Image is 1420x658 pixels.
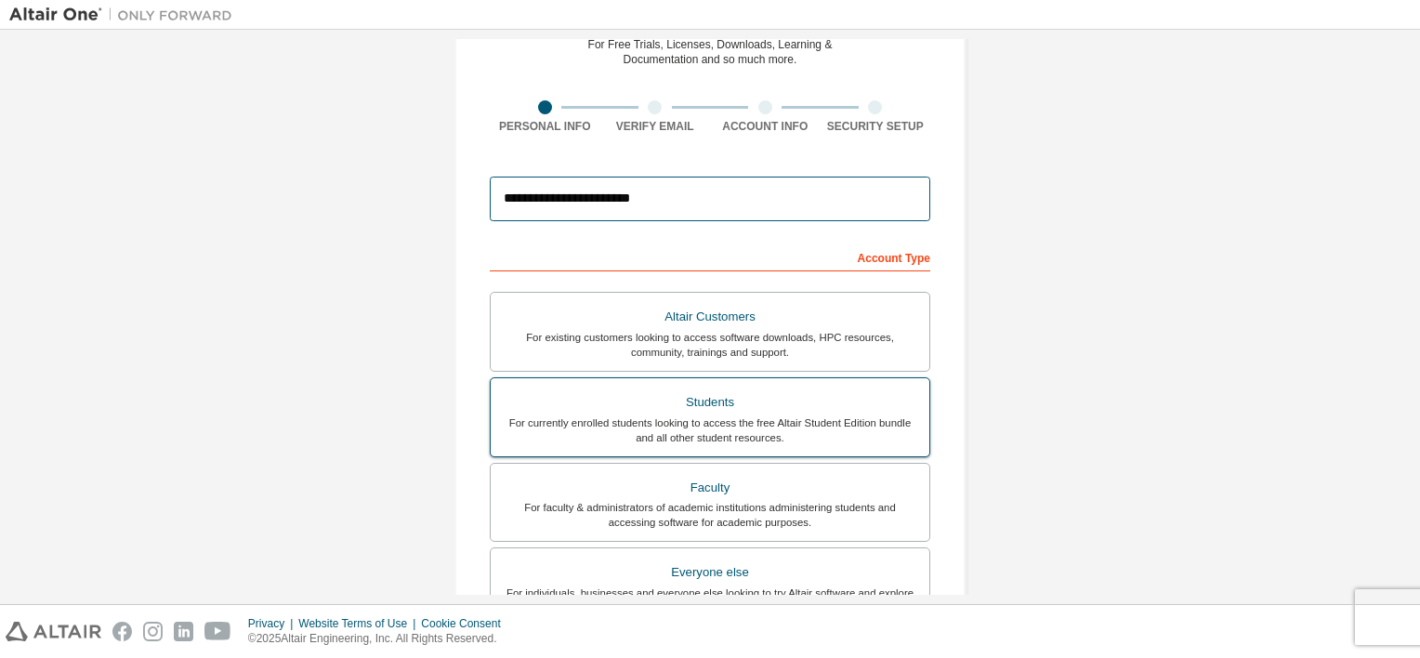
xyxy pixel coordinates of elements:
[421,616,511,631] div: Cookie Consent
[248,631,512,647] p: © 2025 Altair Engineering, Inc. All Rights Reserved.
[600,119,711,134] div: Verify Email
[502,475,918,501] div: Faculty
[112,622,132,641] img: facebook.svg
[6,622,101,641] img: altair_logo.svg
[502,330,918,360] div: For existing customers looking to access software downloads, HPC resources, community, trainings ...
[502,500,918,530] div: For faculty & administrators of academic institutions administering students and accessing softwa...
[502,304,918,330] div: Altair Customers
[502,415,918,445] div: For currently enrolled students looking to access the free Altair Student Edition bundle and all ...
[143,622,163,641] img: instagram.svg
[502,559,918,586] div: Everyone else
[490,242,930,271] div: Account Type
[490,119,600,134] div: Personal Info
[502,586,918,615] div: For individuals, businesses and everyone else looking to try Altair software and explore our prod...
[821,119,931,134] div: Security Setup
[248,616,298,631] div: Privacy
[9,6,242,24] img: Altair One
[502,389,918,415] div: Students
[710,119,821,134] div: Account Info
[588,37,833,67] div: For Free Trials, Licenses, Downloads, Learning & Documentation and so much more.
[204,622,231,641] img: youtube.svg
[298,616,421,631] div: Website Terms of Use
[174,622,193,641] img: linkedin.svg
